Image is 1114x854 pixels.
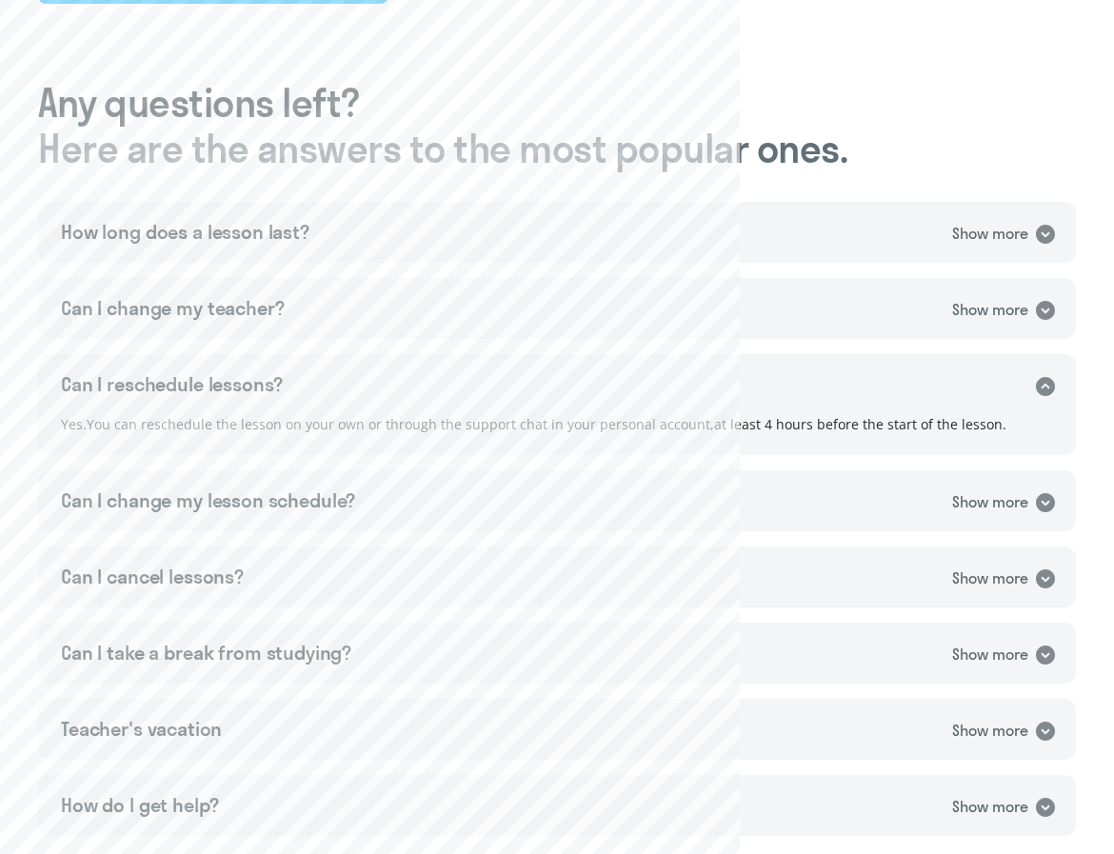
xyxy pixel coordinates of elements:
oneclickelement: 4 [765,415,772,433]
oneclickelement: the [441,415,462,433]
oneclickelement: ones [757,125,840,172]
oneclickelement: hours [776,415,813,433]
oneclick: . [38,125,847,172]
oneclickelement: Any [38,79,96,127]
oneclickelement: break [164,641,213,665]
oneclickelement: lesson [241,415,282,433]
oneclickelement: How [61,793,98,817]
oneclickelement: How [61,220,98,244]
oneclickelement: Show [952,300,988,319]
oneclickelement: Can [61,565,93,588]
oneclickelement: get [139,793,169,817]
oneclickelement: schedule? [269,488,356,512]
oneclickelement: in [551,415,564,433]
oneclickelement: own [338,415,365,433]
oneclickelement: Can [61,641,93,665]
oneclickelement: or [368,415,382,433]
oneclickelement: a [149,641,159,665]
oneclickelement: You [87,415,110,433]
oneclickelement: your [567,415,596,433]
oneclickelement: lesson [208,220,264,244]
oneclickelement: more [992,224,1028,243]
oneclickelement: left? [282,79,360,127]
oneclickelement: reschedule [107,372,204,396]
oneclickelement: lessons? [169,565,244,588]
oneclickelement: answers [257,125,402,172]
oneclickelement: I [97,488,102,512]
oneclickelement: chat [520,415,547,433]
oneclickelement: can [114,415,137,433]
oneclickelement: Can [61,488,93,512]
oneclickelement: studying? [267,641,352,665]
oneclickelement: the [937,415,958,433]
oneclickelement: vacation [148,717,223,741]
oneclickelement: does [146,220,188,244]
oneclickelement: more [992,721,1028,740]
oneclickelement: questions [104,79,274,127]
oneclickelement: I [97,641,102,665]
oneclickelement: Can [61,296,93,320]
oneclickelement: more [992,300,1028,319]
oneclickelement: take [107,641,144,665]
oneclickelement: the [191,125,249,172]
oneclickelement: support [466,415,516,433]
oneclickelement: least [730,415,761,433]
oneclickelement: more [992,492,1028,511]
oneclickelement: last? [269,220,309,244]
oneclickelement: Yes [61,415,83,433]
oneclickelement: Show [952,721,988,740]
oneclickelement: to [409,125,446,172]
oneclickelement: Teacher's [61,717,143,741]
oneclickelement: lesson [962,415,1003,433]
oneclickelement: do [102,793,125,817]
oneclickelement: I [97,372,102,396]
oneclickelement: long [102,220,140,244]
oneclickelement: at [714,415,726,433]
oneclickelement: Show [952,492,988,511]
oneclickelement: through [386,415,437,433]
oneclickelement: Here [38,125,118,172]
oneclickelement: before [817,415,859,433]
oneclickelement: the [453,125,511,172]
oneclickelement: Show [952,568,988,587]
oneclick: . , . [61,415,1006,433]
oneclickelement: more [992,568,1028,587]
oneclickelement: from [218,641,261,665]
oneclickelement: start [887,415,917,433]
oneclickelement: personal [600,415,656,433]
oneclickelement: reschedule [141,415,212,433]
oneclickelement: popular [615,125,749,172]
oneclickelement: I [97,296,102,320]
oneclickelement: change [107,296,171,320]
oneclickelement: the [863,415,884,433]
oneclickelement: most [519,125,607,172]
oneclickelement: change [107,488,171,512]
oneclickelement: a [192,220,203,244]
oneclickelement: of [921,415,933,433]
oneclickelement: Show [952,797,988,816]
oneclickelement: your [306,415,334,433]
oneclickelement: I [129,793,134,817]
oneclickelement: lesson [208,488,264,512]
oneclickelement: Can [61,372,93,396]
oneclickelement: more [992,645,1028,664]
oneclickelement: account [660,415,710,433]
oneclickelement: teacher? [208,296,285,320]
oneclickelement: my [176,296,203,320]
oneclickelement: Show [952,224,988,243]
oneclickelement: my [176,488,203,512]
oneclickelement: on [286,415,302,433]
oneclickelement: help? [172,793,218,817]
oneclickelement: I [97,565,102,588]
oneclickelement: more [992,797,1028,816]
oneclickelement: cancel [107,565,164,588]
oneclickelement: are [127,125,184,172]
oneclickelement: Show [952,645,988,664]
oneclickelement: lessons? [209,372,284,396]
oneclickelement: the [216,415,237,433]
